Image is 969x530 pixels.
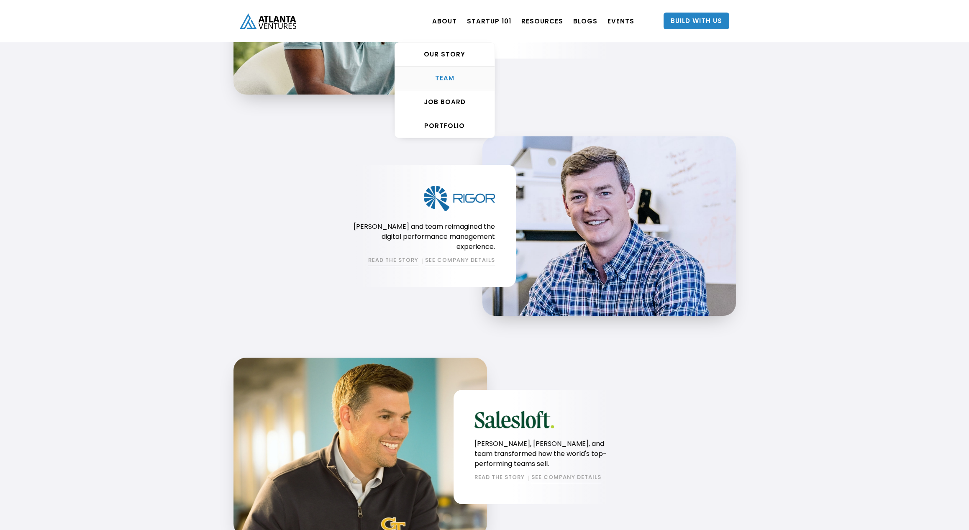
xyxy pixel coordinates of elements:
[527,473,528,483] div: |
[395,67,495,90] a: TEAM
[474,439,621,469] p: [PERSON_NAME], [PERSON_NAME], and team transformed how the world's top-performing teams sell.
[608,9,634,33] a: EVENTS
[474,473,524,483] a: READ THE STORY
[482,136,736,316] img: Craig Hyde, CEO of Rigor
[467,9,511,33] a: Startup 101
[395,98,495,106] div: Job Board
[664,13,729,29] a: Build With Us
[395,114,495,138] a: PORTFOLIO
[474,411,554,428] img: salesloft logo
[573,9,597,33] a: BLOGS
[395,90,495,114] a: Job Board
[421,256,422,266] div: |
[424,186,495,211] img: Rigor Logo
[395,43,495,67] a: OUR STORY
[395,122,495,130] div: PORTFOLIO
[521,9,563,33] a: RESOURCES
[531,473,601,483] a: SEE COMPANY DETAILS
[395,74,495,82] div: TEAM
[368,256,418,266] a: READ THE STORY
[425,256,495,266] a: SEE COMPANY DETAILS
[347,222,495,252] p: [PERSON_NAME] and team reimagined the digital performance management experience.
[395,50,495,59] div: OUR STORY
[432,9,457,33] a: ABOUT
